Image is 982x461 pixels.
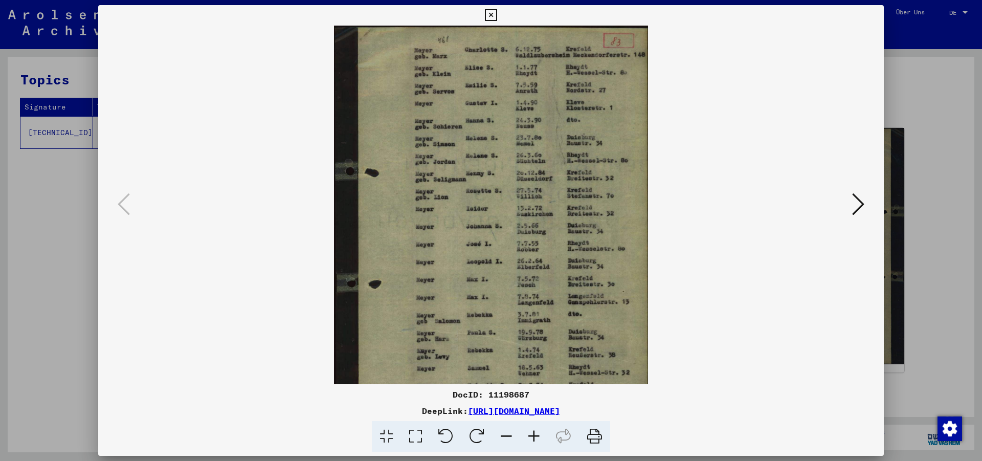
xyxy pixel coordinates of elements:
img: 001.jpg [334,26,648,435]
img: Zustimmung ändern [938,416,962,441]
div: Zustimmung ändern [937,416,962,441]
a: [URL][DOMAIN_NAME] [468,406,560,416]
div: DeepLink: [98,405,884,417]
div: DocID: 11198687 [98,388,884,401]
